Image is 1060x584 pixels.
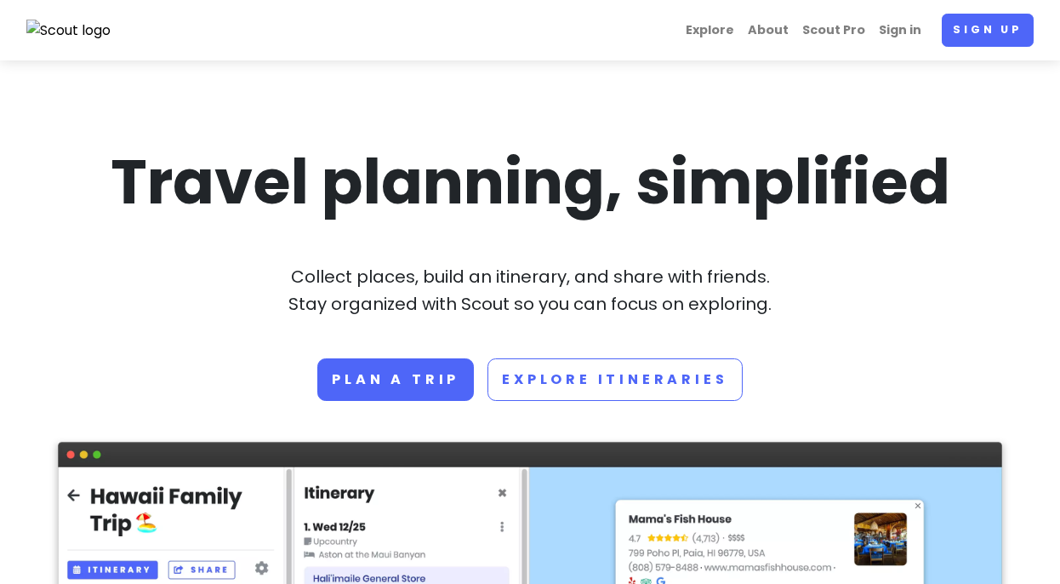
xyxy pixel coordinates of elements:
[317,358,474,401] a: Plan a trip
[58,142,1002,222] h1: Travel planning, simplified
[942,14,1034,47] a: Sign up
[58,263,1002,318] p: Collect places, build an itinerary, and share with friends. Stay organized with Scout so you can ...
[872,14,928,47] a: Sign in
[741,14,795,47] a: About
[26,20,111,42] img: Scout logo
[795,14,872,47] a: Scout Pro
[679,14,741,47] a: Explore
[487,358,742,401] a: Explore Itineraries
